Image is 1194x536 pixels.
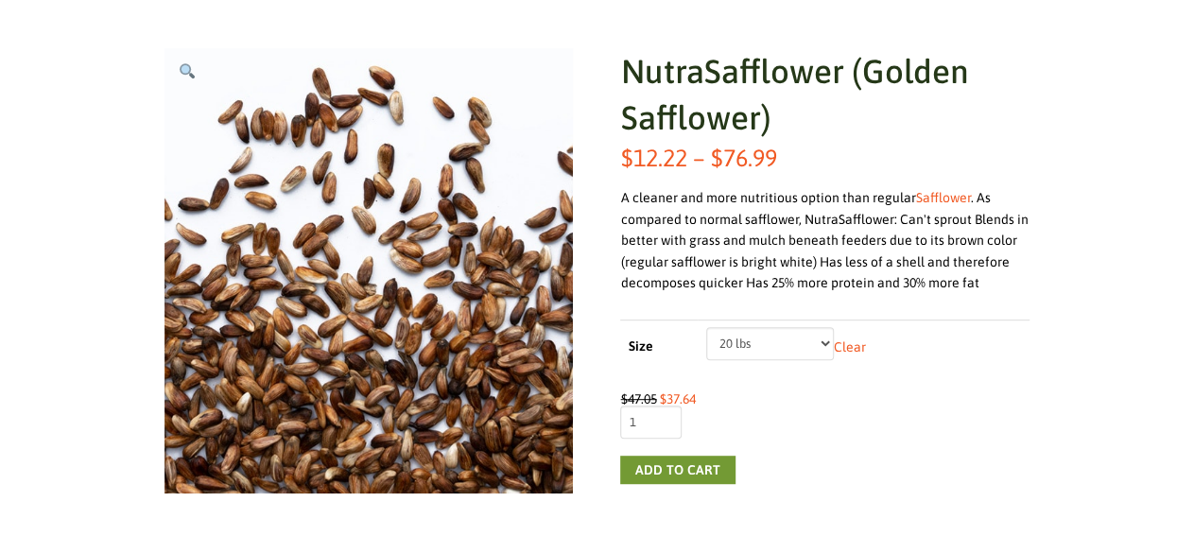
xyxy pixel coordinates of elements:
bdi: 76.99 [710,144,776,171]
input: Product quantity [620,406,682,438]
span: $ [620,391,627,406]
button: Add to cart [620,456,735,484]
span: – [692,144,704,171]
div: A cleaner and more nutritious option than regular . As compared to normal safflower, NutraSafflow... [620,187,1029,293]
span: $ [620,144,632,171]
span: $ [659,391,666,406]
label: Size [629,336,689,358]
a: Safflower [915,190,970,205]
span: $ [710,144,722,171]
bdi: 37.64 [659,391,695,406]
img: 🔍 [180,63,195,78]
a: Clear options [834,339,866,354]
bdi: 47.05 [620,391,656,406]
h1: NutraSafflower (Golden Safflower) [620,48,1029,141]
a: View full-screen image gallery [164,48,210,94]
bdi: 12.22 [620,144,686,171]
